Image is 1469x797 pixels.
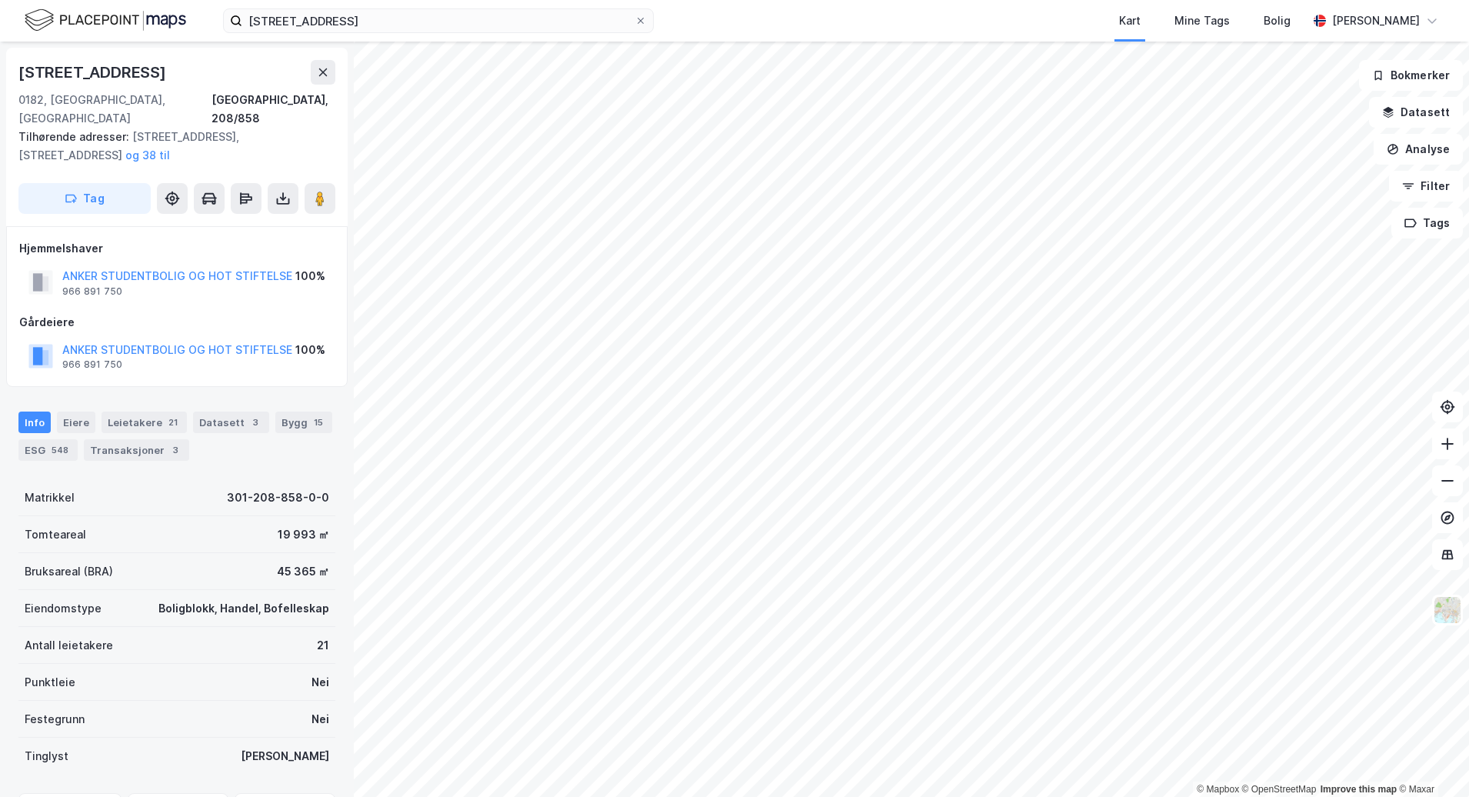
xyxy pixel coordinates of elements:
[1321,784,1397,795] a: Improve this map
[168,442,183,458] div: 3
[311,415,326,430] div: 15
[18,91,212,128] div: 0182, [GEOGRAPHIC_DATA], [GEOGRAPHIC_DATA]
[1264,12,1291,30] div: Bolig
[18,439,78,461] div: ESG
[1174,12,1230,30] div: Mine Tags
[1119,12,1141,30] div: Kart
[212,91,335,128] div: [GEOGRAPHIC_DATA], 208/858
[62,358,122,371] div: 966 891 750
[25,710,85,729] div: Festegrunn
[311,710,329,729] div: Nei
[1391,208,1463,238] button: Tags
[18,60,169,85] div: [STREET_ADDRESS]
[295,341,325,359] div: 100%
[62,285,122,298] div: 966 891 750
[241,747,329,765] div: [PERSON_NAME]
[25,599,102,618] div: Eiendomstype
[102,412,187,433] div: Leietakere
[1389,171,1463,202] button: Filter
[311,673,329,692] div: Nei
[18,130,132,143] span: Tilhørende adresser:
[25,747,68,765] div: Tinglyst
[19,239,335,258] div: Hjemmelshaver
[242,9,635,32] input: Søk på adresse, matrikkel, gårdeiere, leietakere eller personer
[278,525,329,544] div: 19 993 ㎡
[165,415,181,430] div: 21
[25,673,75,692] div: Punktleie
[1392,723,1469,797] iframe: Chat Widget
[25,636,113,655] div: Antall leietakere
[19,313,335,332] div: Gårdeiere
[1332,12,1420,30] div: [PERSON_NAME]
[48,442,72,458] div: 548
[277,562,329,581] div: 45 365 ㎡
[25,7,186,34] img: logo.f888ab2527a4732fd821a326f86c7f29.svg
[1197,784,1239,795] a: Mapbox
[25,525,86,544] div: Tomteareal
[18,183,151,214] button: Tag
[18,412,51,433] div: Info
[57,412,95,433] div: Eiere
[1359,60,1463,91] button: Bokmerker
[158,599,329,618] div: Boligblokk, Handel, Bofelleskap
[227,489,329,507] div: 301-208-858-0-0
[1374,134,1463,165] button: Analyse
[295,267,325,285] div: 100%
[317,636,329,655] div: 21
[18,128,323,165] div: [STREET_ADDRESS], [STREET_ADDRESS]
[1369,97,1463,128] button: Datasett
[275,412,332,433] div: Bygg
[84,439,189,461] div: Transaksjoner
[1433,595,1462,625] img: Z
[1242,784,1317,795] a: OpenStreetMap
[193,412,269,433] div: Datasett
[248,415,263,430] div: 3
[25,562,113,581] div: Bruksareal (BRA)
[25,489,75,507] div: Matrikkel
